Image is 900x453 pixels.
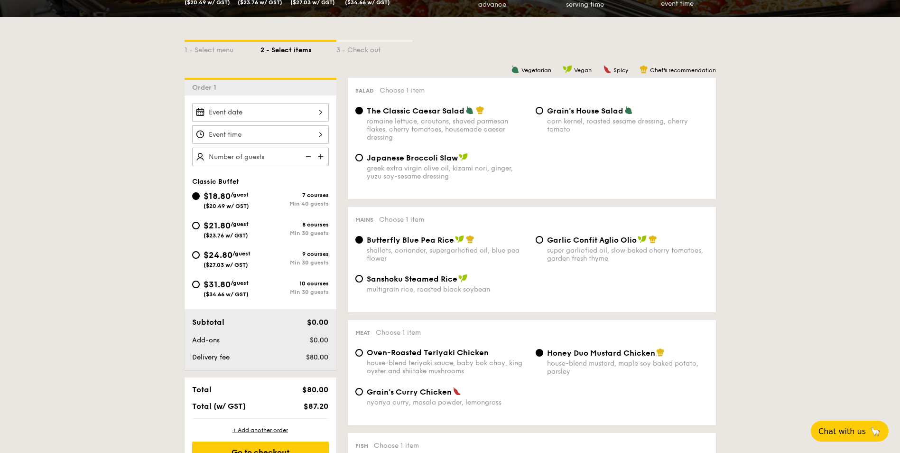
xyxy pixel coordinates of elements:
[547,236,637,245] span: Garlic Confit Aglio Olio
[811,421,889,442] button: Chat with us🦙
[547,117,708,133] div: corn kernel, roasted sesame dressing, cherry tomato
[192,148,329,166] input: Number of guests
[536,107,543,114] input: Grain's House Saladcorn kernel, roasted sesame dressing, cherry tomato
[192,353,230,361] span: Delivery fee
[204,279,231,290] span: $31.80
[260,280,329,287] div: 10 courses
[355,388,363,396] input: Grain's Curry Chickennyonya curry, masala powder, lemongrass
[367,164,528,180] div: greek extra virgin olive oil, kizami nori, ginger, yuzu soy-sesame dressing
[260,251,329,257] div: 9 courses
[260,230,329,236] div: Min 30 guests
[304,402,328,411] span: $87.20
[465,106,474,114] img: icon-vegetarian.fe4039eb.svg
[192,251,200,259] input: $24.80/guest($27.03 w/ GST)9 coursesMin 30 guests
[367,117,528,142] div: romaine lettuce, croutons, shaved parmesan flakes, cherry tomatoes, housemade caesar dressing
[656,348,665,357] img: icon-chef-hat.a58ddaea.svg
[367,348,489,357] span: Oven-Roasted Teriyaki Chicken
[192,125,329,144] input: Event time
[355,349,363,357] input: Oven-Roasted Teriyaki Chickenhouse-blend teriyaki sauce, baby bok choy, king oyster and shiitake ...
[355,87,374,94] span: Salad
[192,84,220,92] span: Order 1
[613,67,628,74] span: Spicy
[231,221,249,227] span: /guest
[367,274,457,283] span: Sanshoku Steamed Rice
[367,236,454,245] span: Butterfly Blue Pea Rice
[260,200,329,207] div: Min 40 guests
[355,443,368,449] span: Fish
[315,148,329,166] img: icon-add.58712e84.svg
[231,280,249,286] span: /guest
[574,67,592,74] span: Vegan
[204,203,249,209] span: ($20.49 w/ GST)
[367,398,528,406] div: nyonya curry, masala powder, lemongrass
[367,285,528,293] div: multigrain rice, roasted black soybean
[870,426,881,437] span: 🦙
[376,329,421,337] span: Choose 1 item
[355,107,363,114] input: The Classic Caesar Saladromaine lettuce, croutons, shaved parmesan flakes, cherry tomatoes, house...
[355,275,363,283] input: Sanshoku Steamed Ricemultigrain rice, roasted black soybean
[367,246,528,263] div: shallots, coriander, supergarlicfied oil, blue pea flower
[374,442,419,450] span: Choose 1 item
[204,262,248,268] span: ($27.03 w/ GST)
[260,42,336,55] div: 2 - Select items
[204,250,232,260] span: $24.80
[536,349,543,357] input: Honey Duo Mustard Chickenhouse-blend mustard, maple soy baked potato, parsley
[624,106,633,114] img: icon-vegetarian.fe4039eb.svg
[260,259,329,266] div: Min 30 guests
[547,106,623,115] span: Grain's House Salad
[458,274,468,283] img: icon-vegan.f8ff3823.svg
[192,178,239,186] span: Classic Buffet
[204,232,248,239] span: ($23.76 w/ GST)
[466,235,474,244] img: icon-chef-hat.a58ddaea.svg
[649,235,657,244] img: icon-chef-hat.a58ddaea.svg
[185,42,260,55] div: 1 - Select menu
[260,221,329,228] div: 8 courses
[192,192,200,200] input: $18.80/guest($20.49 w/ GST)7 coursesMin 40 guests
[192,336,220,344] span: Add-ons
[355,236,363,244] input: Butterfly Blue Pea Riceshallots, coriander, supergarlicfied oil, blue pea flower
[511,65,520,74] img: icon-vegetarian.fe4039eb.svg
[232,250,251,257] span: /guest
[231,191,249,198] span: /guest
[307,318,328,327] span: $0.00
[367,106,464,115] span: The Classic Caesar Salad
[355,154,363,161] input: Japanese Broccoli Slawgreek extra virgin olive oil, kizami nori, ginger, yuzu soy-sesame dressing
[204,291,249,298] span: ($34.66 w/ GST)
[302,385,328,394] span: $80.00
[192,281,200,288] input: $31.80/guest($34.66 w/ GST)10 coursesMin 30 guests
[367,153,458,162] span: Japanese Broccoli Slaw
[603,65,612,74] img: icon-spicy.37a8142b.svg
[306,353,328,361] span: $80.00
[367,359,528,375] div: house-blend teriyaki sauce, baby bok choy, king oyster and shiitake mushrooms
[204,220,231,231] span: $21.80
[355,217,373,223] span: Mains
[192,222,200,229] input: $21.80/guest($23.76 w/ GST)8 coursesMin 30 guests
[192,385,212,394] span: Total
[192,402,246,411] span: Total (w/ GST)
[260,192,329,198] div: 7 courses
[547,359,708,376] div: house-blend mustard, maple soy baked potato, parsley
[547,349,655,358] span: Honey Duo Mustard Chicken
[192,103,329,122] input: Event date
[380,86,425,94] span: Choose 1 item
[650,67,716,74] span: Chef's recommendation
[453,387,461,396] img: icon-spicy.37a8142b.svg
[355,330,370,336] span: Meat
[455,235,464,244] img: icon-vegan.f8ff3823.svg
[521,67,551,74] span: Vegetarian
[336,42,412,55] div: 3 - Check out
[476,106,484,114] img: icon-chef-hat.a58ddaea.svg
[818,427,866,436] span: Chat with us
[379,216,424,224] span: Choose 1 item
[547,246,708,263] div: super garlicfied oil, slow baked cherry tomatoes, garden fresh thyme
[192,318,224,327] span: Subtotal
[536,236,543,244] input: Garlic Confit Aglio Oliosuper garlicfied oil, slow baked cherry tomatoes, garden fresh thyme
[204,191,231,201] span: $18.80
[638,235,647,244] img: icon-vegan.f8ff3823.svg
[563,65,572,74] img: icon-vegan.f8ff3823.svg
[640,65,648,74] img: icon-chef-hat.a58ddaea.svg
[300,148,315,166] img: icon-reduce.1d2dbef1.svg
[367,387,452,396] span: Grain's Curry Chicken
[459,153,468,161] img: icon-vegan.f8ff3823.svg
[192,426,329,434] div: + Add another order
